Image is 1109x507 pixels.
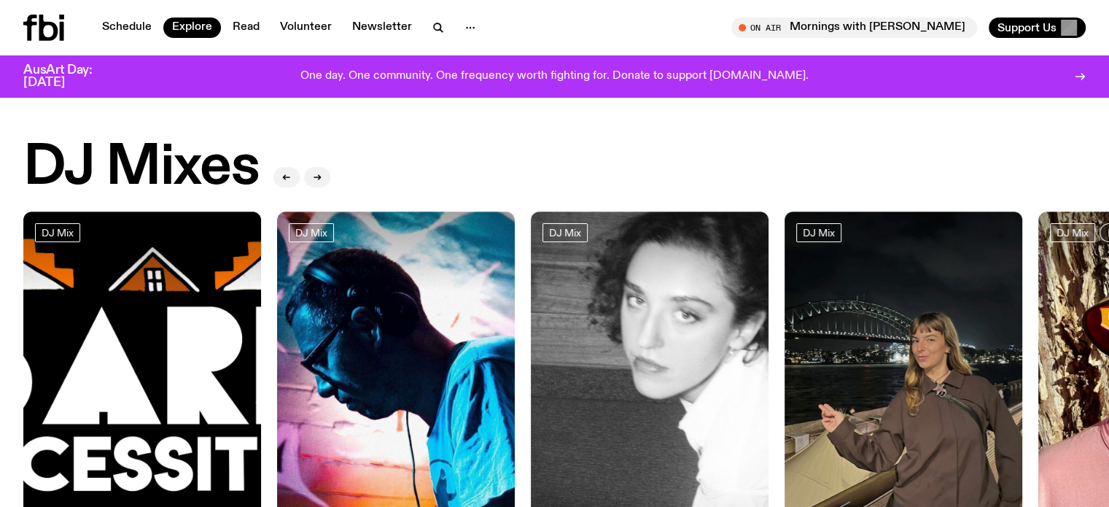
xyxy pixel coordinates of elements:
[731,18,977,38] button: On AirMornings with [PERSON_NAME]
[343,18,421,38] a: Newsletter
[997,21,1057,34] span: Support Us
[989,18,1086,38] button: Support Us
[1050,223,1095,242] a: DJ Mix
[271,18,341,38] a: Volunteer
[300,70,809,83] p: One day. One community. One frequency worth fighting for. Donate to support [DOMAIN_NAME].
[295,227,327,238] span: DJ Mix
[23,64,117,89] h3: AusArt Day: [DATE]
[289,223,334,242] a: DJ Mix
[803,227,835,238] span: DJ Mix
[42,227,74,238] span: DJ Mix
[549,227,581,238] span: DJ Mix
[224,18,268,38] a: Read
[1057,227,1089,238] span: DJ Mix
[542,223,588,242] a: DJ Mix
[93,18,160,38] a: Schedule
[35,223,80,242] a: DJ Mix
[796,223,841,242] a: DJ Mix
[23,140,259,196] h2: DJ Mixes
[163,18,221,38] a: Explore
